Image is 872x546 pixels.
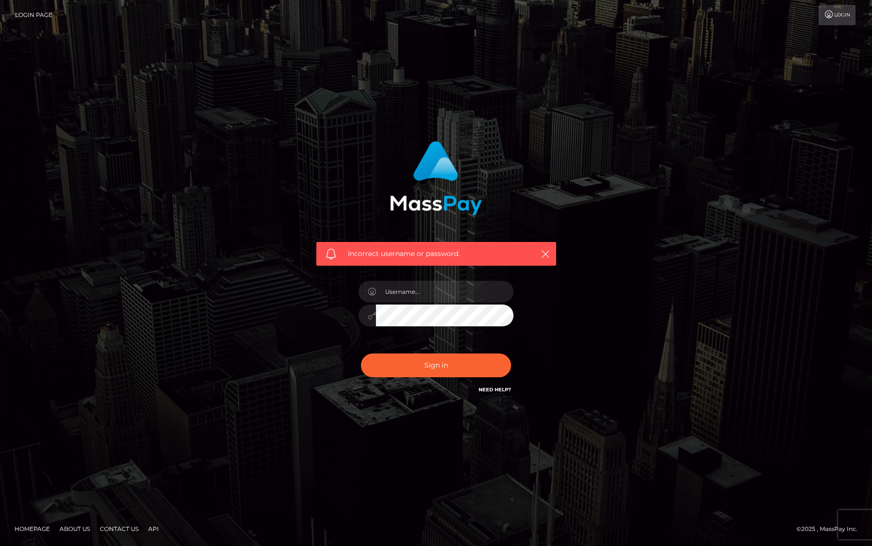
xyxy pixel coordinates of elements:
[56,521,94,536] a: About Us
[96,521,142,536] a: Contact Us
[15,5,52,25] a: Login Page
[144,521,163,536] a: API
[11,521,54,536] a: Homepage
[390,141,482,215] img: MassPay Login
[376,281,514,303] input: Username...
[361,353,511,377] button: Sign in
[819,5,856,25] a: Login
[796,524,865,534] div: © 2025 , MassPay Inc.
[348,249,525,259] span: Incorrect username or password.
[479,386,511,393] a: Need Help?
